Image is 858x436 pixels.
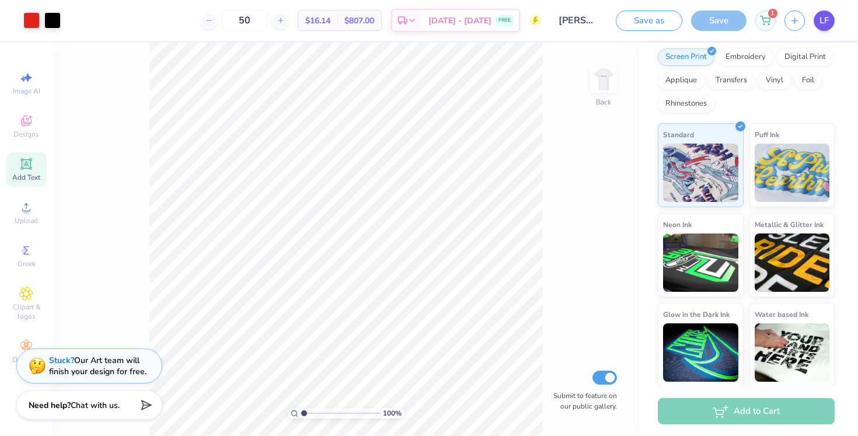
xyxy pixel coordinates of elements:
span: [DATE] - [DATE] [428,15,491,27]
span: Standard [663,128,694,141]
img: Glow in the Dark Ink [663,323,738,382]
span: Add Text [12,173,40,182]
label: Submit to feature on our public gallery. [547,390,617,411]
span: $807.00 [344,15,374,27]
div: Back [596,97,611,107]
span: Decorate [12,355,40,364]
span: FREE [498,16,511,25]
span: 100 % [383,408,402,418]
img: Back [592,68,615,91]
span: Neon Ink [663,218,692,231]
span: Upload [15,216,38,225]
span: Chat with us. [71,400,120,411]
span: Puff Ink [755,128,779,141]
strong: Stuck? [49,355,74,366]
div: Embroidery [718,48,773,66]
span: Glow in the Dark Ink [663,308,730,320]
span: LF [819,14,829,27]
span: Designs [13,130,39,139]
img: Metallic & Glitter Ink [755,233,830,292]
div: Digital Print [777,48,833,66]
img: Puff Ink [755,144,830,202]
span: 1 [768,9,777,18]
span: Greek [18,259,36,268]
span: Water based Ink [755,308,808,320]
a: LF [814,11,835,31]
img: Standard [663,144,738,202]
input: Untitled Design [550,9,607,32]
strong: Need help? [29,400,71,411]
button: Save as [616,11,682,31]
input: – – [222,10,267,31]
img: Neon Ink [663,233,738,292]
div: Foil [794,72,822,89]
span: Metallic & Glitter Ink [755,218,824,231]
div: Vinyl [758,72,791,89]
span: Clipart & logos [6,302,47,321]
div: Transfers [708,72,755,89]
div: Applique [658,72,704,89]
span: $16.14 [305,15,330,27]
span: Image AI [13,86,40,96]
img: Water based Ink [755,323,830,382]
div: Our Art team will finish your design for free. [49,355,147,377]
div: Screen Print [658,48,714,66]
div: Rhinestones [658,95,714,113]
